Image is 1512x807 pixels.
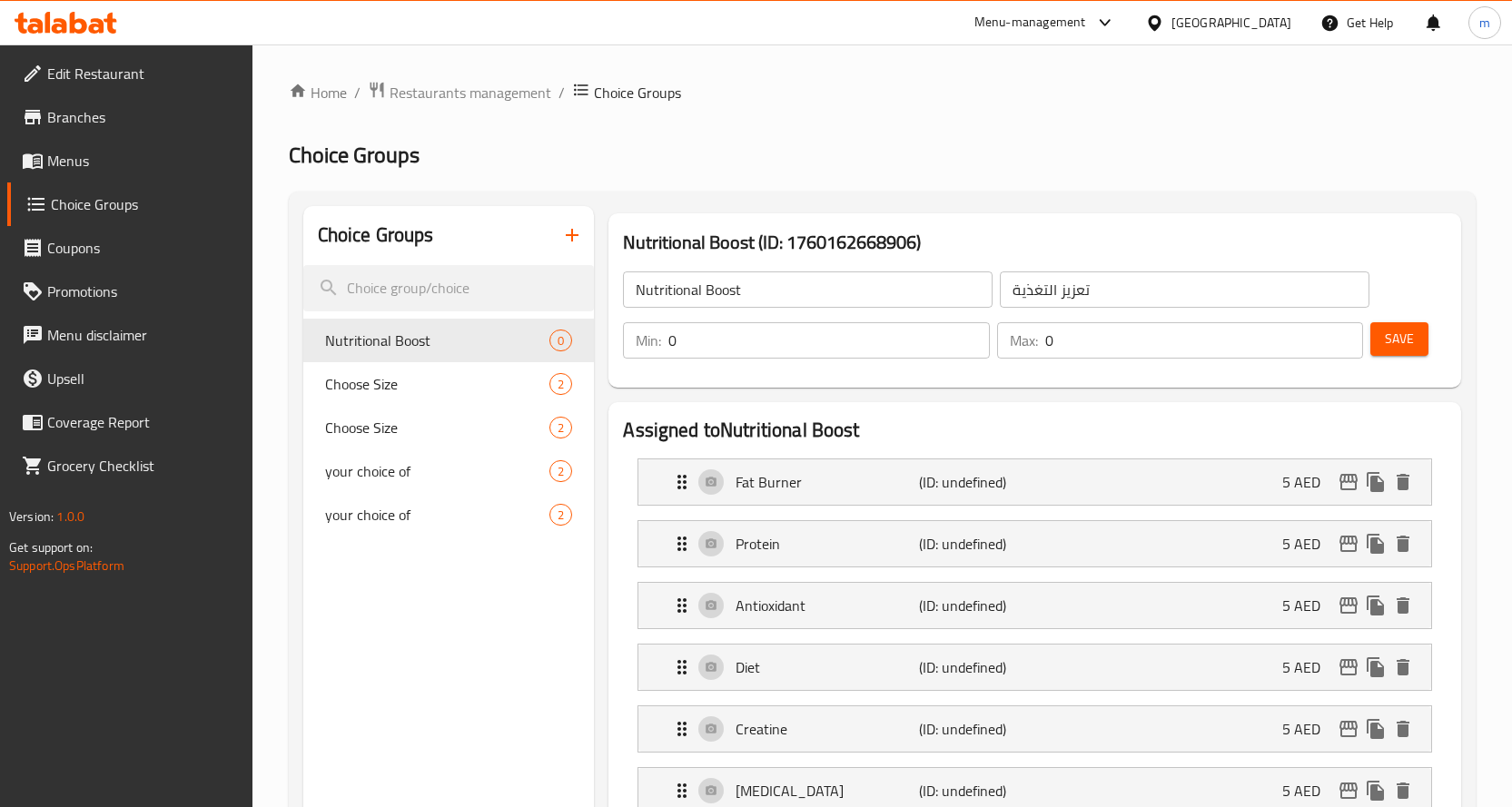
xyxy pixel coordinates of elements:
div: [GEOGRAPHIC_DATA] [1171,13,1291,33]
p: Antioxidant [736,595,919,616]
span: Choice Groups [289,134,420,175]
span: Menu disclaimer [47,324,238,346]
span: Branches [47,106,238,128]
div: Choose Size2 [303,406,595,449]
p: Min: [636,330,661,351]
li: Expand [623,698,1447,760]
div: Choices [549,504,572,526]
a: Restaurants management [368,81,551,104]
span: Edit Restaurant [47,63,238,84]
p: 5 AED [1282,718,1335,740]
span: Promotions [47,280,238,302]
div: Expand [638,459,1431,505]
p: [MEDICAL_DATA] [736,780,919,802]
button: delete [1389,530,1417,557]
a: Choice Groups [7,182,252,226]
span: 2 [550,463,571,480]
button: edit [1335,654,1362,681]
button: duplicate [1362,468,1389,496]
p: (ID: undefined) [919,533,1042,555]
span: 2 [550,507,571,524]
span: Choice Groups [594,82,681,103]
h3: Nutritional Boost (ID: 1760162668906) [623,228,1447,257]
a: Edit Restaurant [7,52,252,95]
p: Diet [736,656,919,678]
button: delete [1389,715,1417,743]
p: (ID: undefined) [919,718,1042,740]
p: 5 AED [1282,656,1335,678]
p: (ID: undefined) [919,656,1042,678]
li: / [558,82,565,103]
button: edit [1335,592,1362,619]
p: 5 AED [1282,533,1335,555]
span: Choose Size [325,417,550,438]
span: Upsell [47,368,238,389]
span: Choose Size [325,373,550,395]
a: Support.OpsPlatform [9,554,124,577]
span: your choice of [325,504,550,526]
li: Expand [623,636,1447,698]
span: Choice Groups [51,193,238,215]
button: Save [1370,322,1428,356]
button: duplicate [1362,715,1389,743]
button: delete [1389,468,1417,496]
div: Nutritional Boost0 [303,319,595,362]
a: Promotions [7,270,252,313]
div: your choice of2 [303,449,595,493]
p: Creatine [736,718,919,740]
p: (ID: undefined) [919,471,1042,493]
span: Save [1385,328,1414,350]
a: Menu disclaimer [7,313,252,357]
span: Version: [9,505,54,528]
input: search [303,265,595,311]
a: Upsell [7,357,252,400]
span: your choice of [325,460,550,482]
li: Expand [623,575,1447,636]
p: Protein [736,533,919,555]
button: delete [1389,777,1417,804]
span: 2 [550,376,571,393]
span: Nutritional Boost [325,330,550,351]
button: delete [1389,592,1417,619]
span: 0 [550,332,571,349]
a: Grocery Checklist [7,444,252,487]
p: (ID: undefined) [919,595,1042,616]
li: / [354,82,361,103]
h2: Assigned to Nutritional Boost [623,417,1447,444]
a: Coverage Report [7,400,252,444]
button: edit [1335,715,1362,743]
p: 5 AED [1282,471,1335,493]
p: 5 AED [1282,780,1335,802]
span: Coupons [47,237,238,259]
p: Fat Burner [736,471,919,493]
div: Choose Size2 [303,362,595,406]
button: edit [1335,530,1362,557]
div: Expand [638,645,1431,690]
span: 1.0.0 [56,505,84,528]
button: edit [1335,777,1362,804]
button: duplicate [1362,592,1389,619]
li: Expand [623,451,1447,513]
nav: breadcrumb [289,81,1476,104]
p: (ID: undefined) [919,780,1042,802]
span: Restaurants management [390,82,551,103]
span: Grocery Checklist [47,455,238,477]
span: m [1479,13,1490,33]
div: Expand [638,583,1431,628]
span: Menus [47,150,238,172]
button: edit [1335,468,1362,496]
div: Choices [549,460,572,482]
button: delete [1389,654,1417,681]
span: 2 [550,419,571,437]
button: duplicate [1362,777,1389,804]
h2: Choice Groups [318,221,434,249]
span: Coverage Report [47,411,238,433]
div: Menu-management [974,12,1086,34]
a: Home [289,82,347,103]
li: Expand [623,513,1447,575]
a: Coupons [7,226,252,270]
button: duplicate [1362,530,1389,557]
a: Menus [7,139,252,182]
div: Expand [638,706,1431,752]
div: your choice of2 [303,493,595,536]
